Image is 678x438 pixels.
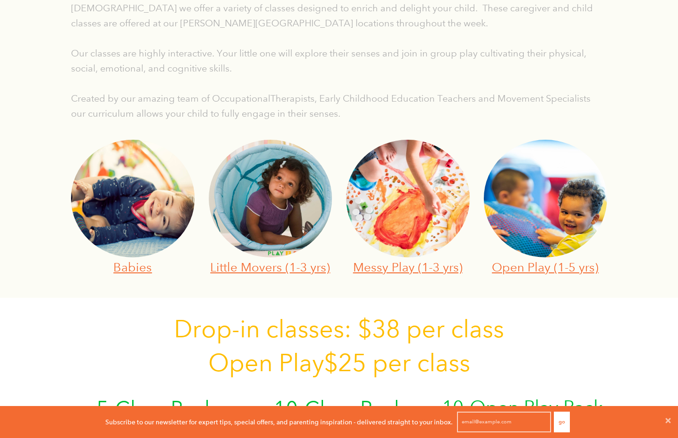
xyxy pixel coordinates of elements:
[71,91,607,121] p: Created by our amazing team of OccupationalTherapists, Early Childhood Education Teachers and Mov...
[105,417,453,427] p: Subscribe to our newsletter for expert tips, special offers, and parenting inspiration - delivere...
[442,396,603,419] span: 10-Open Play Pack
[71,46,607,76] p: Our classes are highly interactive. Your little one will explore their senses and join in group p...
[96,396,215,421] span: 5-Class Pack
[492,260,599,274] a: Open Play (1-5 yrs)
[210,260,330,274] a: Little Movers (1-3 yrs)
[232,314,504,343] span: -in classes: $38 per class
[113,260,152,274] a: Babies
[274,396,404,421] span: 10-Class Pack
[174,314,232,343] span: Drop
[208,348,324,377] span: Open Play
[457,412,551,432] input: email@example.com
[324,348,470,377] span: $25 per class
[554,412,570,432] button: Go
[353,260,463,274] a: Messy Play (1-3 yrs)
